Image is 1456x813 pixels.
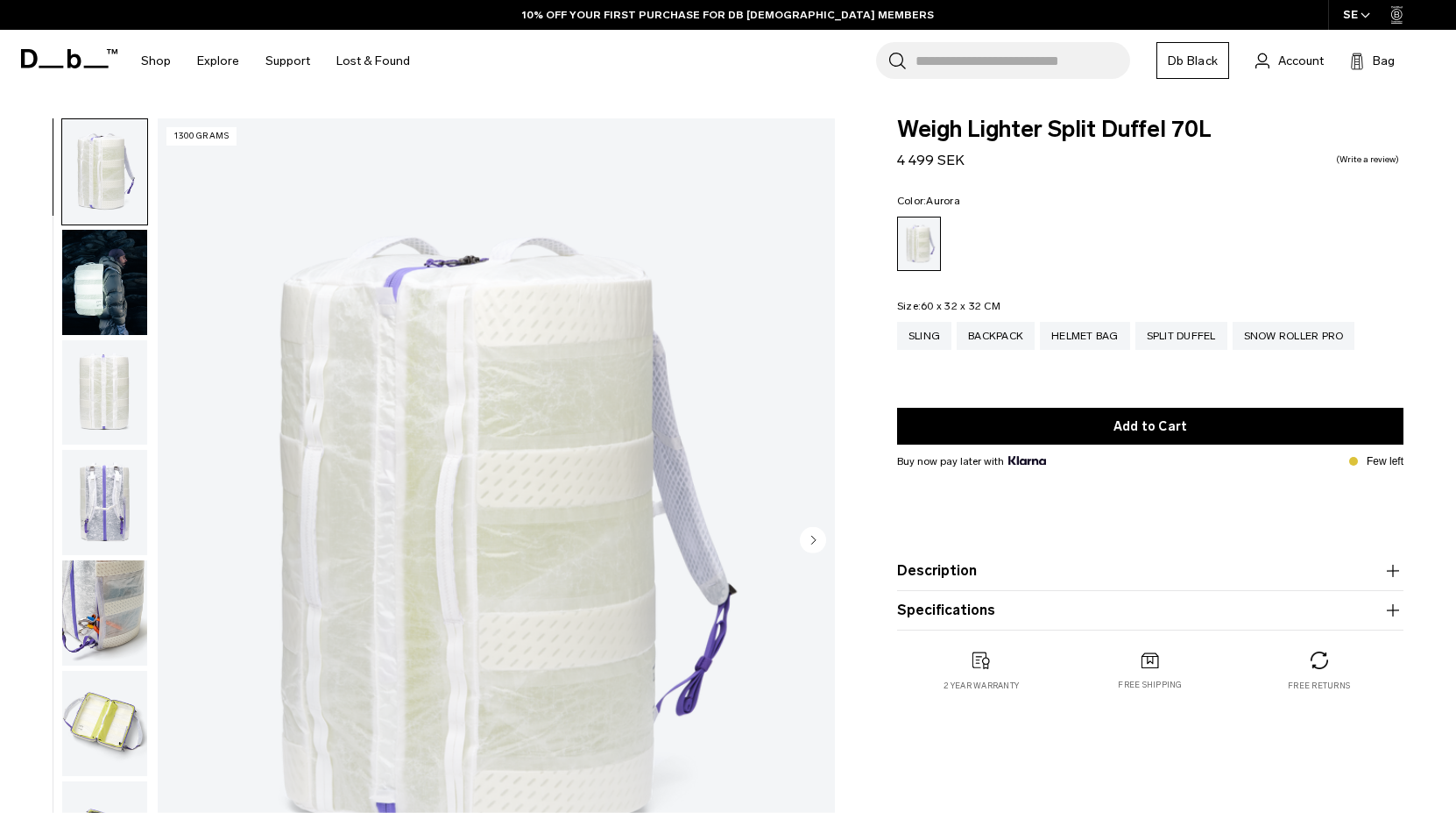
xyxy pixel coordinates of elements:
a: Split Duffel [1135,322,1227,350]
button: Next slide [800,526,826,556]
img: {"height" => 20, "alt" => "Klarna"} [1008,456,1046,465]
button: Weigh_Lighter_Split_Duffel_70L_5.png [61,670,148,777]
a: Account [1255,50,1324,71]
p: 2 year warranty [944,680,1019,692]
button: Weigh_Lighter_Split_Duffel_70L_2.png [61,339,148,446]
a: Db Black [1156,42,1229,79]
legend: Size: [897,301,1000,311]
img: Weigh_Lighter_Split_Duffel_70L_5.png [62,671,147,776]
img: Weigh_Lighter_Duffel_70L_Lifestyle.png [62,230,147,335]
span: Account [1278,52,1324,70]
legend: Color: [897,196,960,206]
img: Weigh_Lighter_Split_Duffel_70L_4.png [62,560,147,666]
span: Buy now pay later with [897,453,1046,469]
a: Lost & Found [336,30,410,92]
a: Sling [897,322,951,350]
p: Free returns [1288,680,1350,692]
img: Weigh_Lighter_Split_Duffel_70L_3.png [62,450,147,555]
button: Weigh_Lighter_Split_Duffel_70L_4.png [61,560,148,667]
button: Add to Cart [897,408,1403,445]
span: 4 499 SEK [897,152,965,168]
span: Bag [1373,52,1395,70]
a: Aurora [897,217,941,271]
button: Weigh_Lighter_Duffel_70L_Lifestyle.png [61,229,148,336]
img: Weigh_Lighter_Split_Duffel_70L_1.png [62,119,147,225]
span: Weigh Lighter Split Duffel 70L [897,118,1403,141]
p: Few left [1367,453,1403,469]
a: Snow Roller Pro [1233,322,1355,350]
a: Backpack [957,322,1035,350]
a: Support [265,30,310,92]
a: Write a review [1336,155,1399,164]
span: 60 x 32 x 32 CM [921,300,1000,312]
span: Aurora [926,195,960,207]
p: Free shipping [1118,679,1182,691]
button: Specifications [897,600,1403,621]
nav: Main Navigation [128,30,423,92]
a: 10% OFF YOUR FIRST PURCHASE FOR DB [DEMOGRAPHIC_DATA] MEMBERS [522,7,934,23]
a: Explore [197,30,239,92]
button: Weigh_Lighter_Split_Duffel_70L_1.png [61,118,148,225]
button: Bag [1350,50,1395,71]
p: 1300 grams [166,127,237,146]
button: Weigh_Lighter_Split_Duffel_70L_3.png [61,449,148,556]
img: Weigh_Lighter_Split_Duffel_70L_2.png [62,340,147,446]
a: Helmet Bag [1040,322,1130,350]
a: Shop [141,30,171,92]
button: Description [897,560,1403,581]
